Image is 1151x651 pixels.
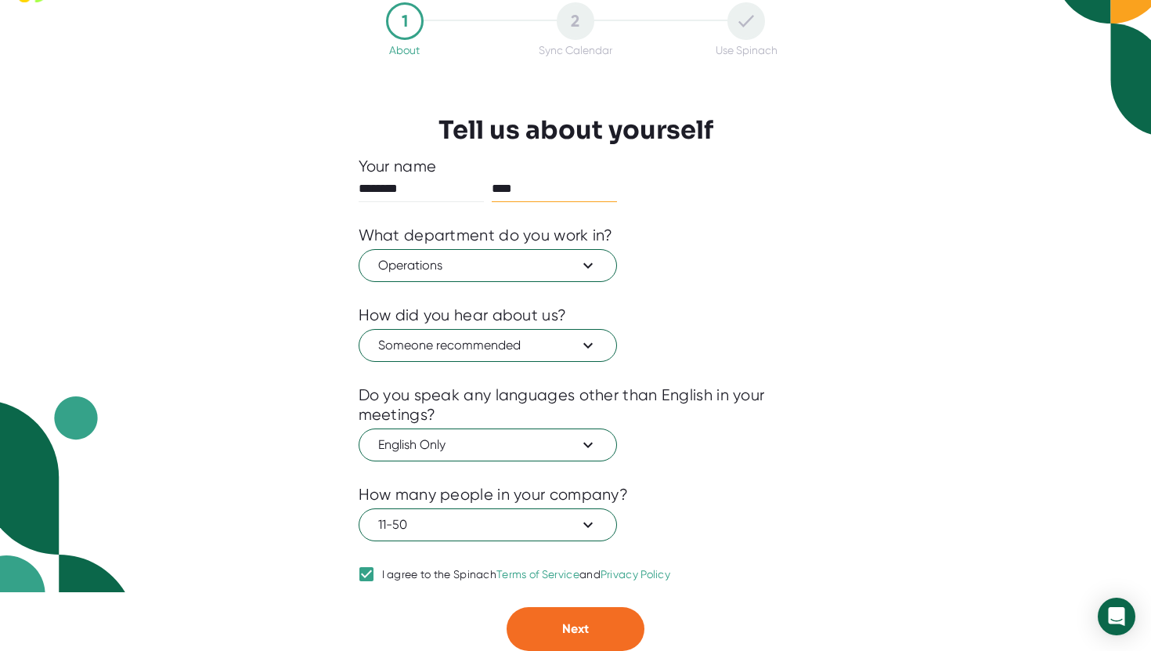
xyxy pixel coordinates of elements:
[438,115,713,145] h3: Tell us about yourself
[539,44,612,56] div: Sync Calendar
[386,2,424,40] div: 1
[359,329,617,362] button: Someone recommended
[382,568,671,582] div: I agree to the Spinach and
[359,306,567,325] div: How did you hear about us?
[359,485,629,505] div: How many people in your company?
[359,226,613,245] div: What department do you work in?
[359,429,617,461] button: English Only
[359,157,793,176] div: Your name
[507,607,644,651] button: Next
[359,249,617,282] button: Operations
[378,515,597,534] span: 11-50
[378,336,597,355] span: Someone recommended
[359,508,617,541] button: 11-50
[1098,598,1135,635] div: Open Intercom Messenger
[557,2,594,40] div: 2
[496,568,579,580] a: Terms of Service
[601,568,670,580] a: Privacy Policy
[389,44,420,56] div: About
[378,256,597,275] span: Operations
[716,44,778,56] div: Use Spinach
[378,436,597,454] span: English Only
[359,385,793,425] div: Do you speak any languages other than English in your meetings?
[562,621,589,636] span: Next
